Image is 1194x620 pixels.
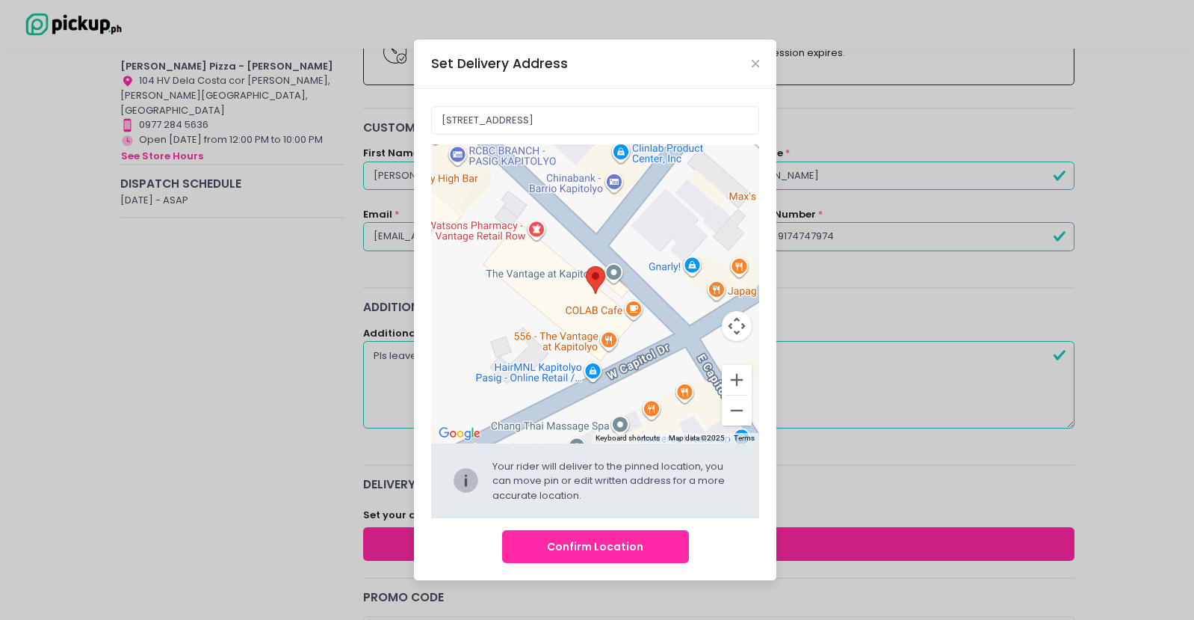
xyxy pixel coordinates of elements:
[502,530,689,564] button: Confirm Location
[431,106,760,135] input: Delivery Address
[722,365,752,395] button: Zoom in
[492,459,739,503] div: Your rider will deliver to the pinned location, you can move pin or edit written address for a mo...
[722,396,752,426] button: Zoom out
[431,54,568,73] div: Set Delivery Address
[669,434,725,442] span: Map data ©2025
[596,433,660,443] button: Keyboard shortcuts
[752,60,759,67] button: Close
[435,424,484,443] a: Open this area in Google Maps (opens a new window)
[734,434,755,442] a: Terms (opens in new tab)
[722,311,752,341] button: Map camera controls
[435,424,484,443] img: Google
